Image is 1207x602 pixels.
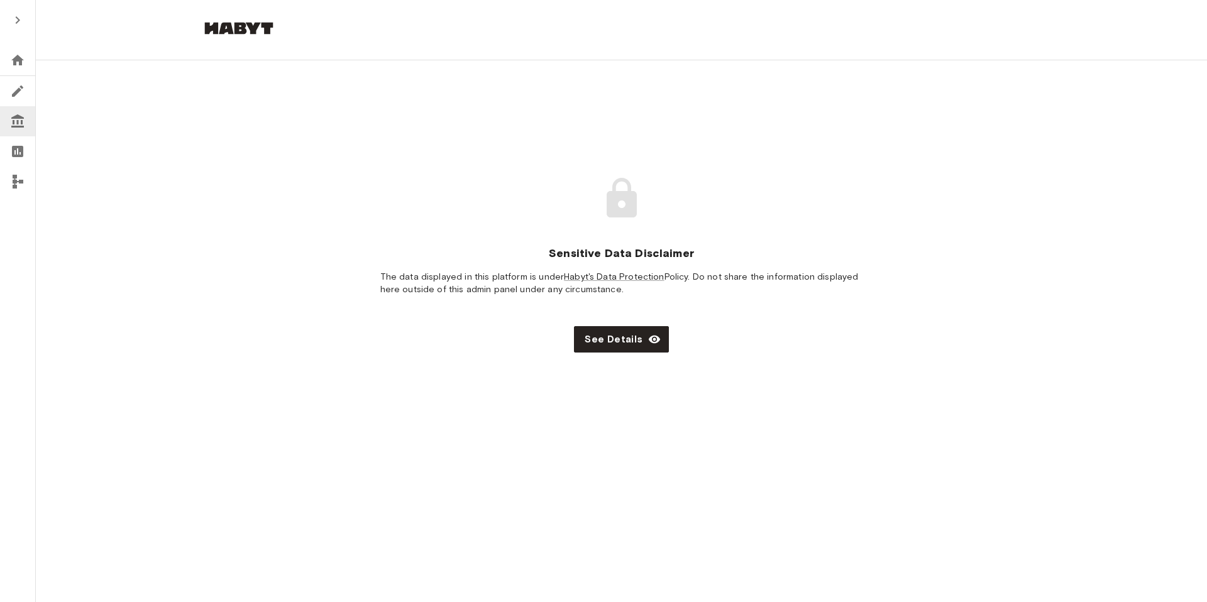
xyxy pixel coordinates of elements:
[549,246,694,261] span: Sensitive Data Disclaimer
[585,332,642,347] span: See Details
[574,326,668,353] button: See Details
[380,271,863,296] span: The data displayed in this platform is under Policy. Do not share the information displayed here ...
[564,271,664,282] a: Habyt's Data Protection
[201,22,277,35] img: Habyt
